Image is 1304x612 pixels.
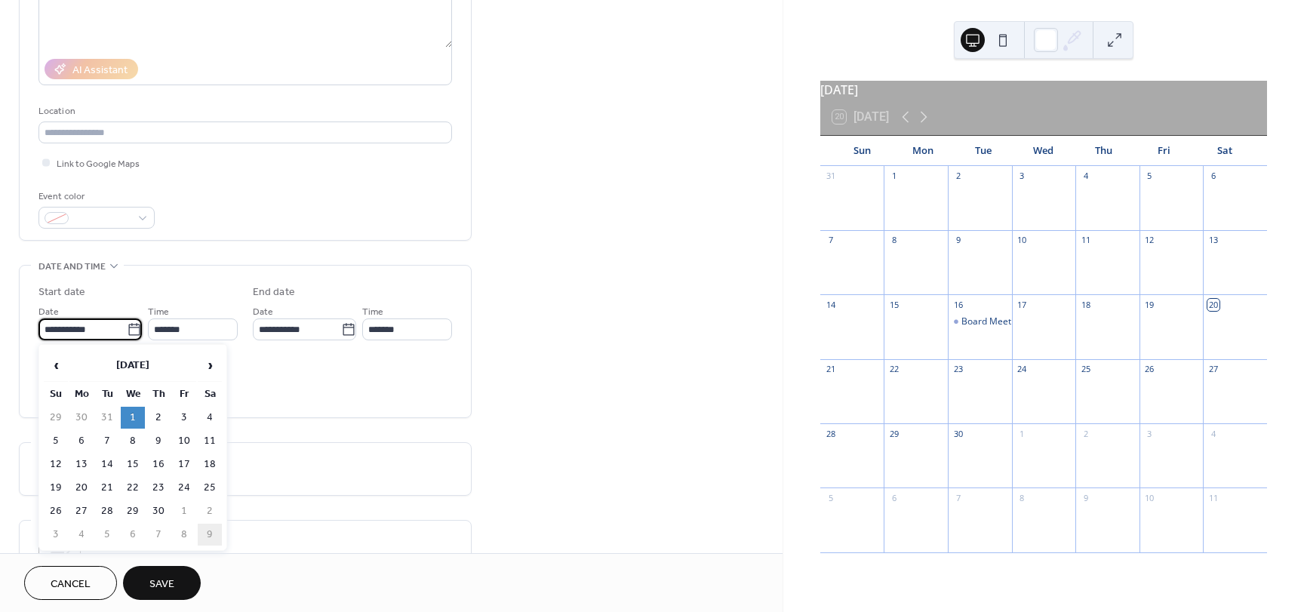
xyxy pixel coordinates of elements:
div: [DATE] [820,81,1267,99]
div: Fri [1134,136,1195,166]
div: 16 [952,299,964,310]
td: 2 [198,500,222,522]
div: 20 [1207,299,1219,310]
td: 6 [121,524,145,546]
td: 15 [121,454,145,475]
td: 28 [95,500,119,522]
div: 31 [825,171,836,182]
div: 1 [1016,428,1028,439]
div: 3 [1144,428,1155,439]
th: Tu [95,383,119,405]
div: 3 [1016,171,1028,182]
div: 25 [1080,364,1091,375]
td: 26 [44,500,68,522]
div: 27 [1207,364,1219,375]
button: Save [123,566,201,600]
td: 16 [146,454,171,475]
div: 4 [1080,171,1091,182]
td: 30 [146,500,171,522]
div: 4 [1207,428,1219,439]
div: 11 [1207,492,1219,503]
div: 22 [888,364,900,375]
div: 12 [1144,235,1155,246]
div: 8 [1016,492,1028,503]
td: 21 [95,477,119,499]
div: 13 [1207,235,1219,246]
div: 9 [952,235,964,246]
td: 10 [172,430,196,452]
td: 31 [95,407,119,429]
th: Th [146,383,171,405]
div: 5 [1144,171,1155,182]
div: 2 [1080,428,1091,439]
span: Cancel [51,577,91,592]
td: 8 [121,430,145,452]
td: 18 [198,454,222,475]
td: 20 [69,477,94,499]
div: Location [38,103,449,119]
div: 26 [1144,364,1155,375]
div: 24 [1016,364,1028,375]
span: Date [253,304,273,320]
th: Fr [172,383,196,405]
span: Date [38,304,59,320]
div: Event color [38,189,152,205]
div: 28 [825,428,836,439]
td: 9 [198,524,222,546]
td: 7 [95,430,119,452]
td: 8 [172,524,196,546]
td: 24 [172,477,196,499]
td: 13 [69,454,94,475]
td: 14 [95,454,119,475]
div: 7 [825,235,836,246]
div: Sun [832,136,893,166]
th: We [121,383,145,405]
div: 8 [888,235,900,246]
div: Thu [1074,136,1134,166]
span: › [198,350,221,380]
span: ‹ [45,350,67,380]
span: Save [149,577,174,592]
div: Board Meeting [961,315,1024,328]
div: Wed [1013,136,1074,166]
td: 11 [198,430,222,452]
td: 1 [172,500,196,522]
div: Sat [1195,136,1255,166]
th: Sa [198,383,222,405]
div: Board Meeting [948,315,1012,328]
div: 30 [952,428,964,439]
td: 4 [69,524,94,546]
div: 15 [888,299,900,310]
td: 27 [69,500,94,522]
div: 7 [952,492,964,503]
th: Mo [69,383,94,405]
div: 5 [825,492,836,503]
td: 3 [44,524,68,546]
th: [DATE] [69,349,196,382]
td: 4 [198,407,222,429]
td: 17 [172,454,196,475]
div: 6 [888,492,900,503]
td: 25 [198,477,222,499]
div: 23 [952,364,964,375]
div: Start date [38,284,85,300]
td: 29 [44,407,68,429]
td: 5 [95,524,119,546]
div: 17 [1016,299,1028,310]
div: 6 [1207,171,1219,182]
div: 19 [1144,299,1155,310]
div: 9 [1080,492,1091,503]
div: 10 [1144,492,1155,503]
td: 12 [44,454,68,475]
td: 1 [121,407,145,429]
div: 21 [825,364,836,375]
div: 2 [952,171,964,182]
span: Time [362,304,383,320]
td: 3 [172,407,196,429]
button: Cancel [24,566,117,600]
td: 7 [146,524,171,546]
div: 14 [825,299,836,310]
th: Su [44,383,68,405]
span: Date and time [38,259,106,275]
